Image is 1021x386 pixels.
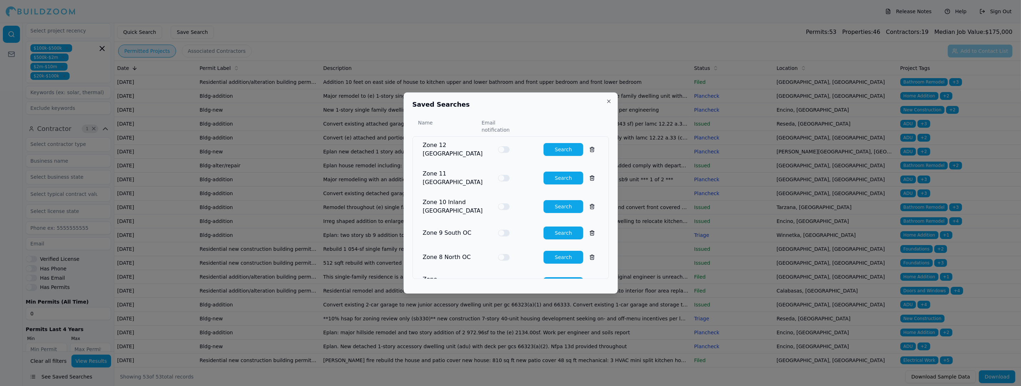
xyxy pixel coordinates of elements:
div: Email notification [482,119,524,133]
button: Search [544,172,583,184]
button: Search [544,251,583,264]
div: Zone 11 [GEOGRAPHIC_DATA] [423,169,493,187]
button: Search [544,227,583,239]
h2: Saved Searches [412,101,609,108]
button: Search [544,200,583,213]
button: Search [544,143,583,156]
div: Zone 12 [GEOGRAPHIC_DATA] [423,141,493,158]
div: Zone 9 South OC [423,229,493,237]
div: Zone 8 North OC [423,253,493,261]
button: Search [544,277,583,290]
div: Zone 10 Inland [GEOGRAPHIC_DATA] [423,198,493,215]
div: Name [418,119,476,133]
div: Zone [GEOGRAPHIC_DATA] [423,275,493,292]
